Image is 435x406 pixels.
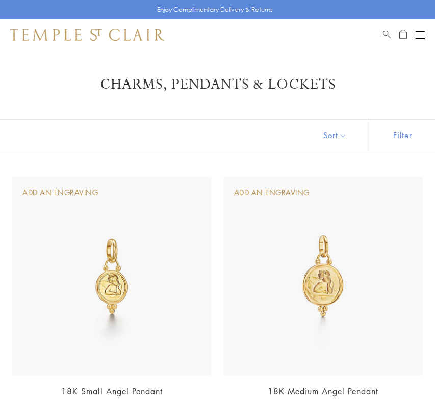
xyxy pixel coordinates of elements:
img: Temple St. Clair [10,29,164,41]
a: Search [383,29,391,41]
p: Enjoy Complimentary Delivery & Returns [157,5,273,15]
button: Show sort by [300,120,370,151]
h1: Charms, Pendants & Lockets [25,75,410,94]
a: Open Shopping Bag [399,29,407,41]
img: AP10-BEZGRN [224,177,423,376]
div: Add An Engraving [234,187,310,198]
a: 18K Medium Angel Pendant [268,386,378,397]
button: Show filters [370,120,435,151]
div: Add An Engraving [22,187,98,198]
img: AP10-BEZGRN [12,177,212,376]
a: 18K Small Angel Pendant [61,386,163,397]
button: Open navigation [416,29,425,41]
